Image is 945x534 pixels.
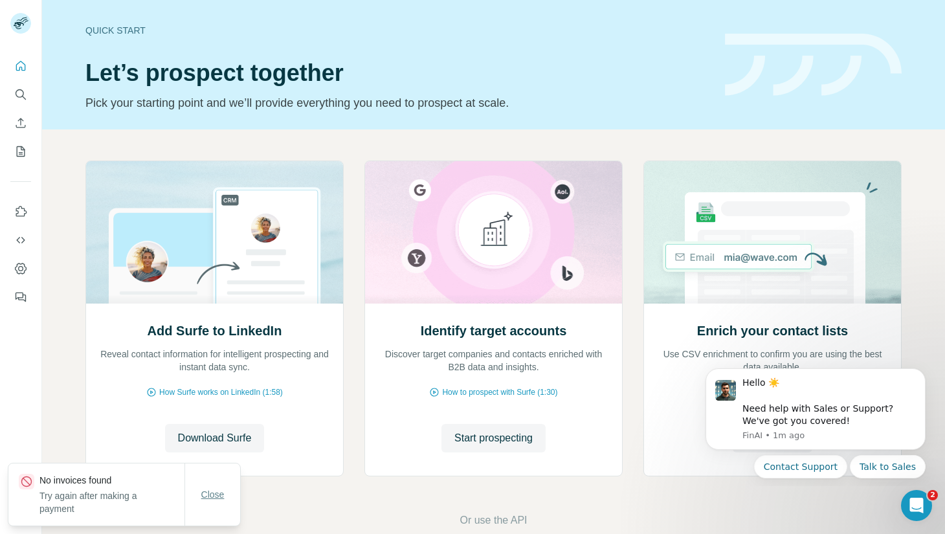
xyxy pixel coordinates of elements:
[421,322,567,340] h2: Identify target accounts
[39,474,184,487] p: No invoices found
[10,200,31,223] button: Use Surfe on LinkedIn
[10,83,31,106] button: Search
[10,257,31,280] button: Dashboard
[10,140,31,163] button: My lists
[686,357,945,486] iframe: Intercom notifications message
[165,424,265,452] button: Download Surfe
[901,490,932,521] iframe: Intercom live chat
[378,348,609,373] p: Discover target companies and contacts enriched with B2B data and insights.
[85,24,709,37] div: Quick start
[928,490,938,500] span: 2
[697,322,848,340] h2: Enrich your contact lists
[442,386,557,398] span: How to prospect with Surfe (1:30)
[10,111,31,135] button: Enrich CSV
[643,161,902,304] img: Enrich your contact lists
[364,161,623,304] img: Identify target accounts
[85,161,344,304] img: Add Surfe to LinkedIn
[201,488,225,501] span: Close
[39,489,184,515] p: Try again after making a payment
[460,513,527,528] button: Or use the API
[99,348,330,373] p: Reveal contact information for intelligent prospecting and instant data sync.
[10,54,31,78] button: Quick start
[725,34,902,96] img: banner
[159,386,283,398] span: How Surfe works on LinkedIn (1:58)
[148,322,282,340] h2: Add Surfe to LinkedIn
[10,228,31,252] button: Use Surfe API
[192,483,234,506] button: Close
[178,430,252,446] span: Download Surfe
[85,60,709,86] h1: Let’s prospect together
[657,348,888,373] p: Use CSV enrichment to confirm you are using the best data available.
[454,430,533,446] span: Start prospecting
[441,424,546,452] button: Start prospecting
[85,94,709,112] p: Pick your starting point and we’ll provide everything you need to prospect at scale.
[10,285,31,309] button: Feedback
